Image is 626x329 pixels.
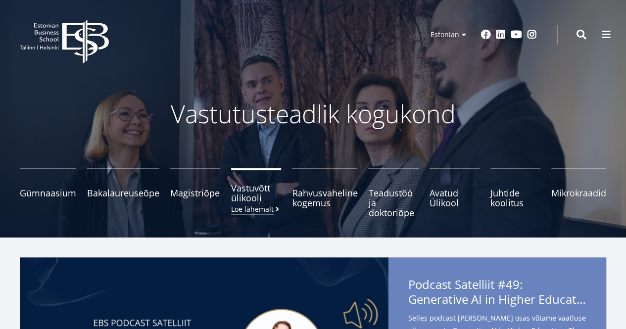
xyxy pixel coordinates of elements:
[87,188,159,198] span: Bakalaureuseõpe
[231,168,281,218] a: Vastuvõtt ülikooliLoe lähemalt
[368,168,418,218] a: Teadustöö ja doktoriõpe
[408,292,586,307] span: Generative AI in Higher Education: The Good, the Bad, and the Ugly
[408,277,586,310] span: Podcast Satelliit #49:
[292,188,357,208] span: Rahvusvaheline kogemus
[551,188,606,198] span: Mikrokraadid
[170,168,220,218] a: Magistriõpe
[430,168,480,218] a: Avatud Ülikool
[430,188,480,208] span: Avatud Ülikool
[20,188,76,198] span: Gümnaasium
[490,168,540,218] a: Juhtide koolitus
[527,30,537,40] a: Instagram
[511,30,522,40] a: Youtube
[231,205,281,213] small: Loe lähemalt
[170,188,220,198] span: Magistriõpe
[20,168,76,218] a: Gümnaasium
[231,183,281,203] span: Vastuvõtt ülikooli
[368,188,418,218] span: Teadustöö ja doktoriõpe
[490,188,540,208] span: Juhtide koolitus
[292,168,357,218] a: Rahvusvaheline kogemus
[87,168,159,218] a: Bakalaureuseõpe
[496,30,506,40] a: Linkedin
[481,30,491,40] a: Facebook
[51,99,576,129] p: Vastutusteadlik kogukond
[551,168,606,218] a: Mikrokraadid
